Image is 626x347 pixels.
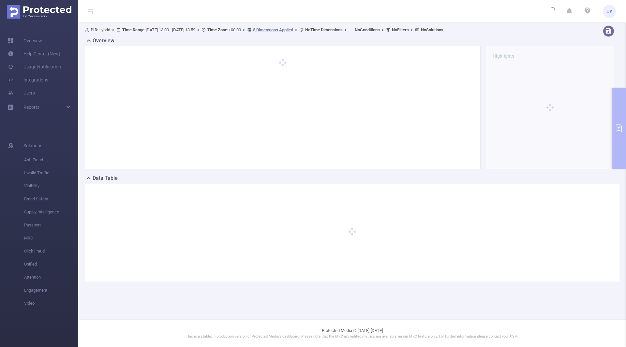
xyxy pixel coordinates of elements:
u: 8 Dimensions Applied [253,27,293,32]
span: Attention [24,271,78,284]
span: Hybrid [DATE] 13:00 - [DATE] 13:59 +00:00 [85,27,443,32]
span: > [110,27,116,32]
i: icon: loading [547,7,555,16]
a: Users [8,86,35,99]
span: Passport [24,219,78,232]
span: Invalid Traffic [24,166,78,180]
b: Time Range: [122,27,146,32]
i: icon: user [85,28,91,32]
span: Unified [24,258,78,271]
span: OK [606,5,613,18]
b: No Time Dimensions [305,27,343,32]
a: Reports [23,101,39,114]
a: Overview [8,34,42,47]
h2: Data Table [93,174,118,182]
span: Engagement [24,284,78,297]
span: Anti-Fraud [24,153,78,166]
span: Video [24,297,78,310]
b: No Filters [392,27,409,32]
span: Supply Intelligence [24,206,78,219]
h2: Overview [93,37,114,45]
span: > [241,27,247,32]
b: Time Zone: [207,27,229,32]
img: Protected Media [7,5,71,19]
a: Help Center (New) [8,47,60,60]
a: Integrations [8,73,48,86]
span: Visibility [24,180,78,193]
b: PID: [91,27,98,32]
span: > [380,27,386,32]
span: Reports [23,105,39,110]
span: > [343,27,349,32]
p: This is a stable, in production version of Protected Media's dashboard. Please note that the MRC ... [95,334,610,340]
span: > [195,27,201,32]
span: > [293,27,299,32]
span: Solutions [23,139,42,152]
b: No Solutions [421,27,443,32]
span: Click Fraud [24,245,78,258]
a: Usage Notification [8,60,61,73]
b: No Conditions [355,27,380,32]
span: Brand Safety [24,193,78,206]
footer: Protected Media © [DATE]-[DATE] [78,319,626,347]
span: > [409,27,415,32]
span: MRC [24,232,78,245]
